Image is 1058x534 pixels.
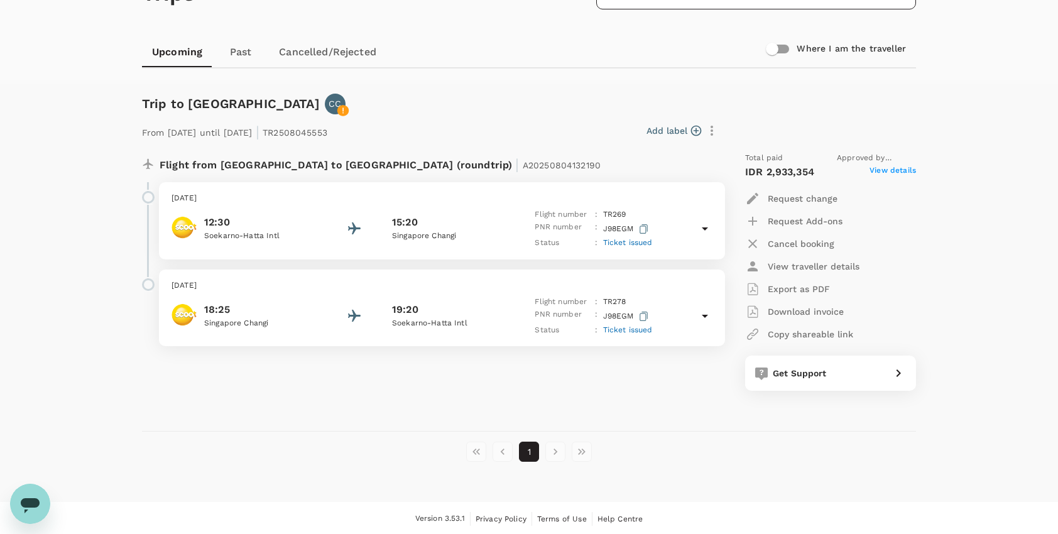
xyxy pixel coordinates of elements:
h6: Trip to [GEOGRAPHIC_DATA] [142,94,320,114]
p: : [595,209,597,221]
span: Approved by [837,152,916,165]
iframe: Button to launch messaging window [10,484,50,524]
span: Ticket issued [603,238,653,247]
p: [DATE] [172,280,712,292]
p: 15:20 [392,215,418,230]
p: Status [535,324,590,337]
span: A20250804132190 [523,160,601,170]
p: TR 278 [603,296,626,308]
p: J98EGM [603,221,651,237]
a: Terms of Use [537,512,587,526]
a: Privacy Policy [476,512,526,526]
span: | [515,156,519,173]
p: Singapore Changi [392,230,505,242]
img: Scoot [172,215,197,240]
span: Help Centre [597,515,643,523]
button: page 1 [519,442,539,462]
a: Upcoming [142,37,212,67]
p: Flight from [GEOGRAPHIC_DATA] to [GEOGRAPHIC_DATA] (roundtrip) [160,152,601,175]
img: Scoot [172,302,197,327]
button: Request change [745,187,837,210]
p: Copy shareable link [768,328,853,341]
span: Version 3.53.1 [415,513,465,525]
button: Add label [646,124,701,137]
p: : [595,296,597,308]
button: Copy shareable link [745,323,853,346]
span: Ticket issued [603,325,653,334]
p: Flight number [535,209,590,221]
p: TR 269 [603,209,626,221]
p: : [595,324,597,337]
p: Singapore Changi [204,317,317,330]
p: Soekarno-Hatta Intl [204,230,317,242]
a: Help Centre [597,512,643,526]
p: Export as PDF [768,283,830,295]
span: View details [870,165,916,180]
span: Get Support [773,368,827,378]
p: Download invoice [768,305,844,318]
p: [DATE] [172,192,712,205]
p: IDR 2,933,354 [745,165,814,180]
p: : [595,237,597,249]
button: View traveller details [745,255,859,278]
p: Status [535,237,590,249]
nav: pagination navigation [463,442,595,462]
span: Total paid [745,152,783,165]
p: 19:20 [392,302,418,317]
a: Past [212,37,269,67]
p: View traveller details [768,260,859,273]
span: | [256,123,259,141]
p: Soekarno-Hatta Intl [392,317,505,330]
a: Cancelled/Rejected [269,37,386,67]
p: J98EGM [603,308,651,324]
p: CC [329,97,341,110]
p: 18:25 [204,302,317,317]
p: PNR number [535,308,590,324]
p: Cancel booking [768,237,834,250]
button: Export as PDF [745,278,830,300]
p: Flight number [535,296,590,308]
span: Privacy Policy [476,515,526,523]
p: : [595,308,597,324]
span: Terms of Use [537,515,587,523]
p: 12:30 [204,215,317,230]
h6: Where I am the traveller [797,42,906,56]
button: Download invoice [745,300,844,323]
p: Request Add-ons [768,215,843,227]
p: : [595,221,597,237]
p: PNR number [535,221,590,237]
p: Request change [768,192,837,205]
button: Request Add-ons [745,210,843,232]
p: From [DATE] until [DATE] TR2508045553 [142,119,327,142]
button: Cancel booking [745,232,834,255]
